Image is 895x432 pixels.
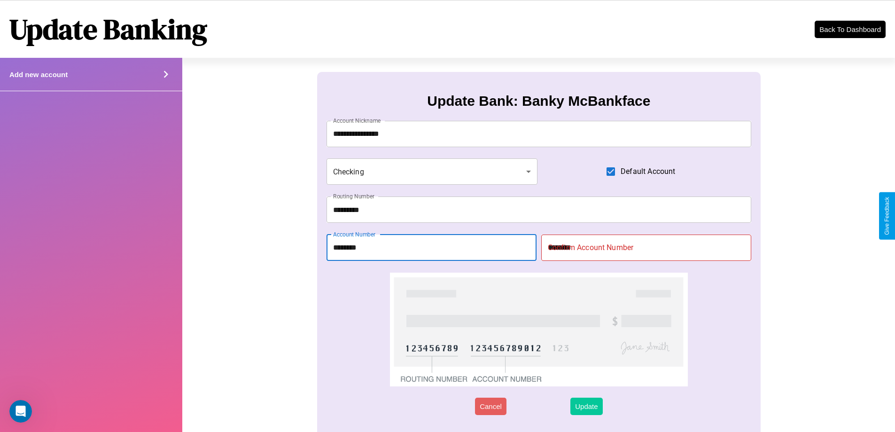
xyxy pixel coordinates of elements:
[333,192,374,200] label: Routing Number
[333,117,381,125] label: Account Nickname
[815,21,886,38] button: Back To Dashboard
[621,166,675,177] span: Default Account
[9,71,68,79] h4: Add new account
[884,197,890,235] div: Give Feedback
[327,158,538,185] div: Checking
[427,93,650,109] h3: Update Bank: Banky McBankface
[9,10,207,48] h1: Update Banking
[9,400,32,423] iframe: Intercom live chat
[570,398,602,415] button: Update
[475,398,506,415] button: Cancel
[390,273,687,386] img: check
[333,230,375,238] label: Account Number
